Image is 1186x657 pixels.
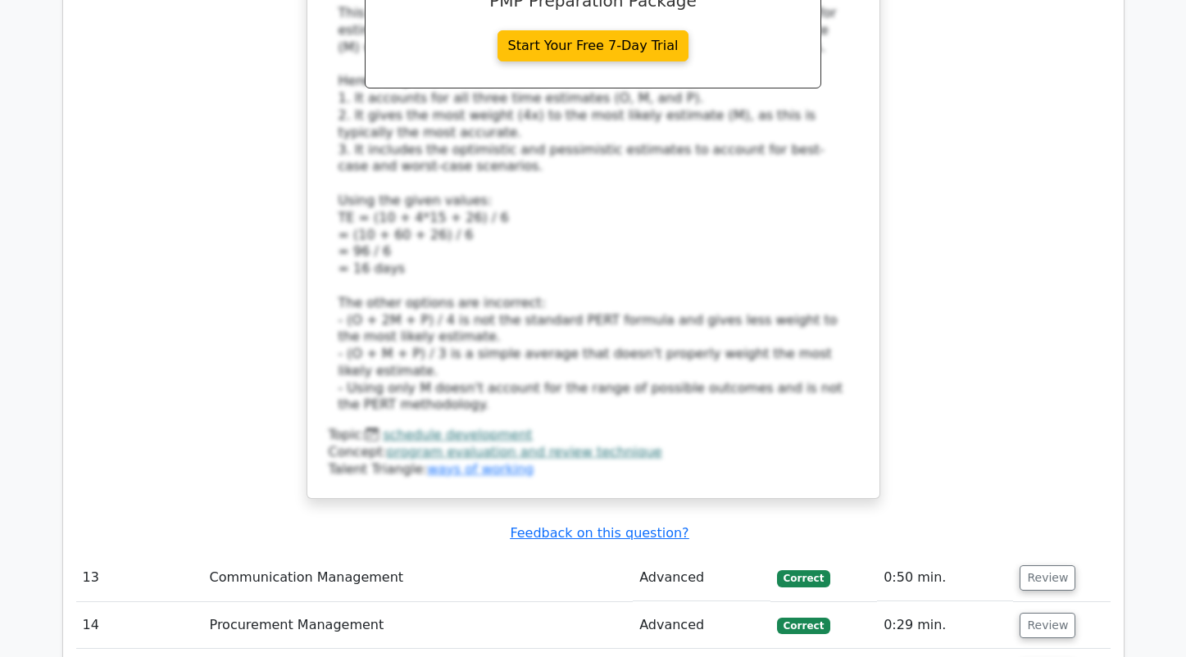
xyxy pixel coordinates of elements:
[329,427,858,478] div: Talent Triangle:
[510,525,688,541] a: Feedback on this question?
[777,618,830,634] span: Correct
[498,30,689,61] a: Start Your Free 7-Day Trial
[383,427,532,442] a: schedule development
[76,555,203,601] td: 13
[877,555,1013,601] td: 0:50 min.
[1020,613,1075,638] button: Review
[877,602,1013,649] td: 0:29 min.
[329,427,858,444] div: Topic:
[633,602,770,649] td: Advanced
[777,570,830,587] span: Correct
[76,602,203,649] td: 14
[329,444,858,461] div: Concept:
[1020,565,1075,591] button: Review
[427,461,534,477] a: ways of working
[203,555,634,601] td: Communication Management
[633,555,770,601] td: Advanced
[203,602,634,649] td: Procurement Management
[387,444,662,460] a: program evaluation and review technique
